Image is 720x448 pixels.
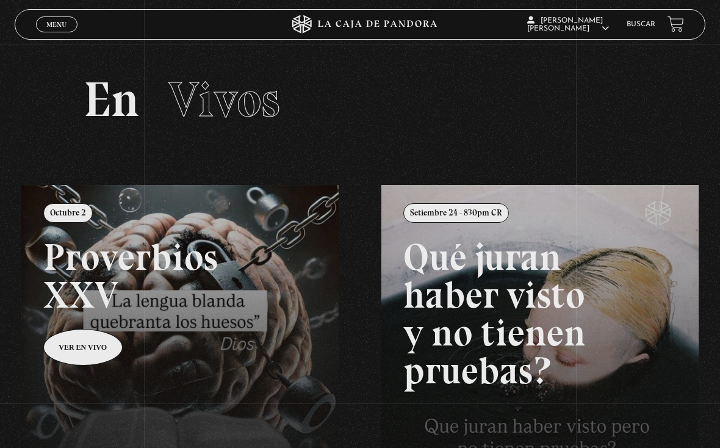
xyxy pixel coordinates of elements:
span: Cerrar [43,31,71,39]
a: View your shopping cart [668,16,684,32]
span: Menu [46,21,67,28]
span: [PERSON_NAME] [PERSON_NAME] [527,17,609,32]
h2: En [84,75,636,124]
span: Vivos [168,70,280,129]
a: Buscar [627,21,655,28]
